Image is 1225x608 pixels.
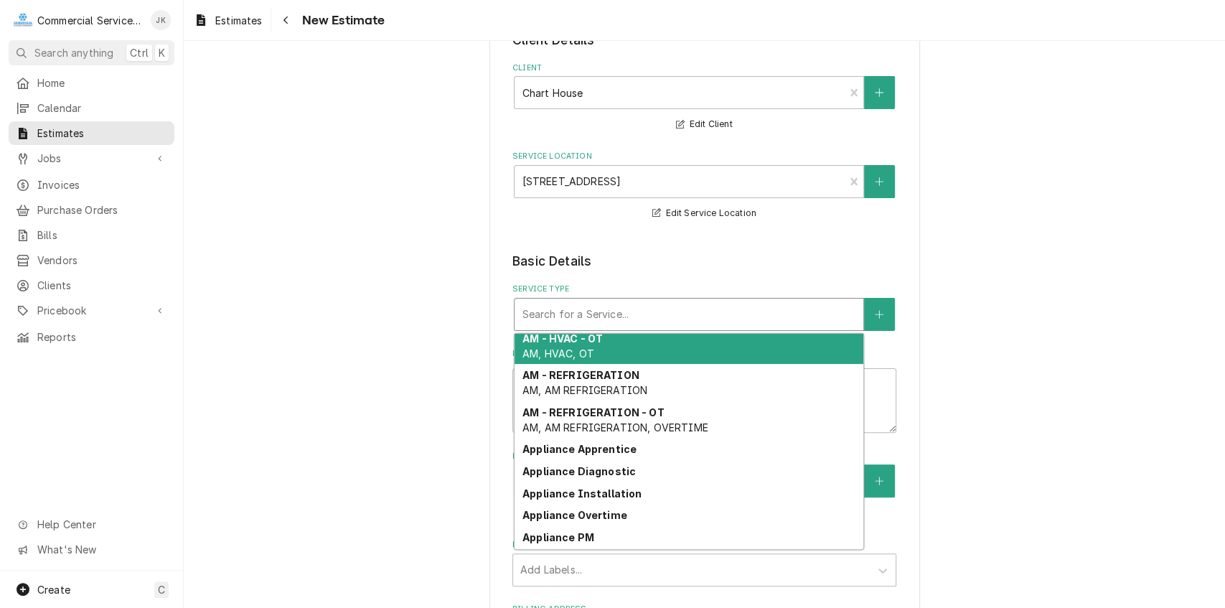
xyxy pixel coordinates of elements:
a: Bills [9,223,174,247]
svg: Create New Client [875,88,883,98]
span: New Estimate [297,11,385,30]
strong: Appliance Installation [522,487,642,500]
strong: Appliance PM [522,531,594,543]
button: Search anythingCtrlK [9,40,174,65]
strong: AM - HVAC - OT [522,332,603,345]
strong: Appliance Diagnostic [522,465,636,477]
a: Go to Help Center [9,513,174,536]
button: Create New Client [864,76,894,109]
label: Client [512,62,896,74]
span: Estimates [215,13,262,28]
button: Navigate back [274,9,297,32]
div: Service Location [512,151,896,222]
a: Home [9,71,174,95]
span: Bills [37,228,167,243]
div: Commercial Service Co.'s Avatar [13,10,33,30]
a: Go to Jobs [9,146,174,170]
label: Service Type [512,284,896,295]
label: Equipment [512,451,896,462]
button: Create New Equipment [864,464,894,497]
svg: Create New Location [875,177,883,187]
strong: AM - REFRIGERATION - OT [522,406,665,418]
a: Invoices [9,173,174,197]
span: Purchase Orders [37,202,167,218]
a: Estimates [188,9,268,32]
span: Calendar [37,100,167,116]
button: Edit Client [674,116,734,134]
a: Purchase Orders [9,198,174,222]
span: Create [37,584,70,596]
div: Reason For Call [512,348,896,433]
button: Create New Service [864,298,894,331]
svg: Create New Equipment [875,476,883,486]
span: Vendors [37,253,167,268]
span: Ctrl [130,45,149,60]
span: Home [37,75,167,90]
a: Reports [9,325,174,349]
div: Commercial Service Co. [37,13,143,28]
a: Go to What's New [9,538,174,561]
a: Estimates [9,121,174,145]
div: Client [512,62,896,134]
div: John Key's Avatar [151,10,171,30]
span: Estimates [37,126,167,141]
span: Invoices [37,177,167,192]
span: AM, AM REFRIGERATION [522,384,647,396]
a: Clients [9,273,174,297]
a: Calendar [9,96,174,120]
span: Jobs [37,151,146,166]
svg: Create New Service [875,309,883,319]
div: C [13,10,33,30]
label: Service Location [512,151,896,162]
label: Reason For Call [512,348,896,360]
span: What's New [37,542,166,557]
div: Service Type [512,284,896,330]
label: Labels [512,539,896,551]
strong: Appliance Apprentice [522,443,637,455]
legend: Basic Details [512,252,896,271]
strong: AM - REFRIGERATION [522,369,639,381]
button: Create New Location [864,165,894,198]
a: Go to Pricebook [9,299,174,322]
span: AM, HVAC, OT [522,347,594,360]
span: K [159,45,165,60]
div: Labels [512,539,896,586]
span: Clients [37,278,167,293]
span: Reports [37,329,167,345]
div: JK [151,10,171,30]
button: Edit Service Location [650,205,759,223]
a: Vendors [9,248,174,272]
span: Help Center [37,517,166,532]
div: Equipment [512,451,896,522]
strong: Appliance Overtime [522,509,627,521]
span: AM, AM REFRIGERATION, OVERTIME [522,421,708,434]
span: Search anything [34,45,113,60]
span: C [158,582,165,597]
span: Pricebook [37,303,146,318]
